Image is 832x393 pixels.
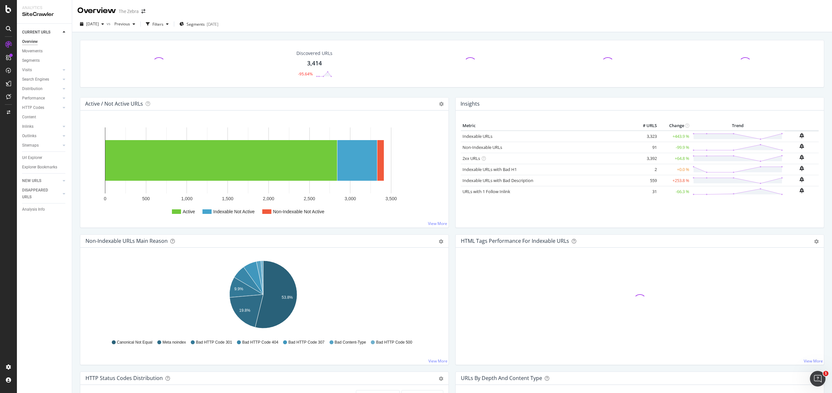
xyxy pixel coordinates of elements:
a: Content [22,114,67,121]
td: +443.9 % [658,131,691,142]
i: Options [439,102,444,106]
th: Trend [691,121,785,131]
text: 2,500 [304,196,315,201]
h4: Active / Not Active URLs [85,99,143,108]
a: HTTP Codes [22,104,61,111]
div: Distribution [22,85,43,92]
svg: A chart. [85,258,441,334]
div: Performance [22,95,45,102]
div: Analytics [22,5,67,11]
div: 3,414 [307,59,322,68]
div: SiteCrawler [22,11,67,18]
div: bell-plus [799,155,804,160]
div: Url Explorer [22,154,42,161]
iframe: Intercom live chat [810,371,825,386]
text: 500 [142,196,150,201]
div: The Zebra [119,8,139,15]
div: [DATE] [207,21,218,27]
div: Explorer Bookmarks [22,164,57,171]
a: Visits [22,67,61,73]
div: bell-plus [799,144,804,149]
h4: Insights [461,99,480,108]
a: CURRENT URLS [22,29,61,36]
div: Inlinks [22,123,33,130]
text: Non-Indexable Not Active [273,209,324,214]
div: Content [22,114,36,121]
span: 2025 Oct. 15th [86,21,99,27]
svg: A chart. [85,121,443,222]
td: 2 [632,164,658,175]
a: Inlinks [22,123,61,130]
div: HTTP Codes [22,104,44,111]
button: Previous [112,19,138,29]
a: Sitemaps [22,142,61,149]
td: 559 [632,175,658,186]
span: vs [107,21,112,26]
a: Analysis Info [22,206,67,213]
a: Explorer Bookmarks [22,164,67,171]
th: # URLS [632,121,658,131]
text: 0 [104,196,107,201]
div: URLs by Depth and Content Type [461,375,542,381]
div: Filters [152,21,163,27]
div: bell-plus [799,133,804,138]
div: Search Engines [22,76,49,83]
a: Performance [22,95,61,102]
td: -66.3 % [658,186,691,197]
a: Indexable URLs [462,133,492,139]
button: Filters [143,19,171,29]
div: HTTP Status Codes Distribution [85,375,163,381]
a: Search Engines [22,76,61,83]
td: +64.8 % [658,153,691,164]
td: 91 [632,142,658,153]
div: bell-plus [799,188,804,193]
a: Distribution [22,85,61,92]
text: 2,000 [263,196,274,201]
div: Visits [22,67,32,73]
text: 1,500 [222,196,233,201]
a: Non-Indexable URLs [462,144,502,150]
a: 2xx URLs [462,155,480,161]
a: DISAPPEARED URLS [22,187,61,201]
a: URLs with 1 Follow Inlink [462,189,510,194]
div: CURRENT URLS [22,29,50,36]
div: Outlinks [22,133,36,139]
th: Metric [461,121,632,131]
div: -95.64% [298,71,313,77]
text: 9.9% [234,287,243,291]
text: 1,000 [181,196,192,201]
a: Overview [22,38,67,45]
div: Movements [22,48,43,55]
text: Indexable Not Active [213,209,255,214]
div: Sitemaps [22,142,39,149]
span: Bad Content-Type [335,340,366,345]
text: 3,500 [385,196,397,201]
span: Canonical Not Equal [117,340,152,345]
div: HTML Tags Performance for Indexable URLs [461,238,569,244]
a: View More [804,358,823,364]
div: NEW URLS [22,177,41,184]
span: Bad HTTP Code 500 [376,340,412,345]
div: bell-plus [799,166,804,171]
a: View More [428,358,448,364]
text: 19.8% [239,308,250,313]
span: Bad HTTP Code 404 [242,340,278,345]
a: Indexable URLs with Bad H1 [462,166,517,172]
div: gear [439,376,443,381]
td: 3,323 [632,131,658,142]
text: 53.8% [282,295,293,300]
span: Segments [187,21,205,27]
span: Bad HTTP Code 307 [288,340,324,345]
div: Segments [22,57,40,64]
div: Overview [22,38,38,45]
span: 1 [823,371,828,376]
a: Outlinks [22,133,61,139]
span: Meta noindex [162,340,186,345]
text: Active [183,209,195,214]
span: Previous [112,21,130,27]
div: Non-Indexable URLs Main Reason [85,238,168,244]
div: Analysis Info [22,206,45,213]
div: Overview [77,5,116,16]
button: [DATE] [77,19,107,29]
